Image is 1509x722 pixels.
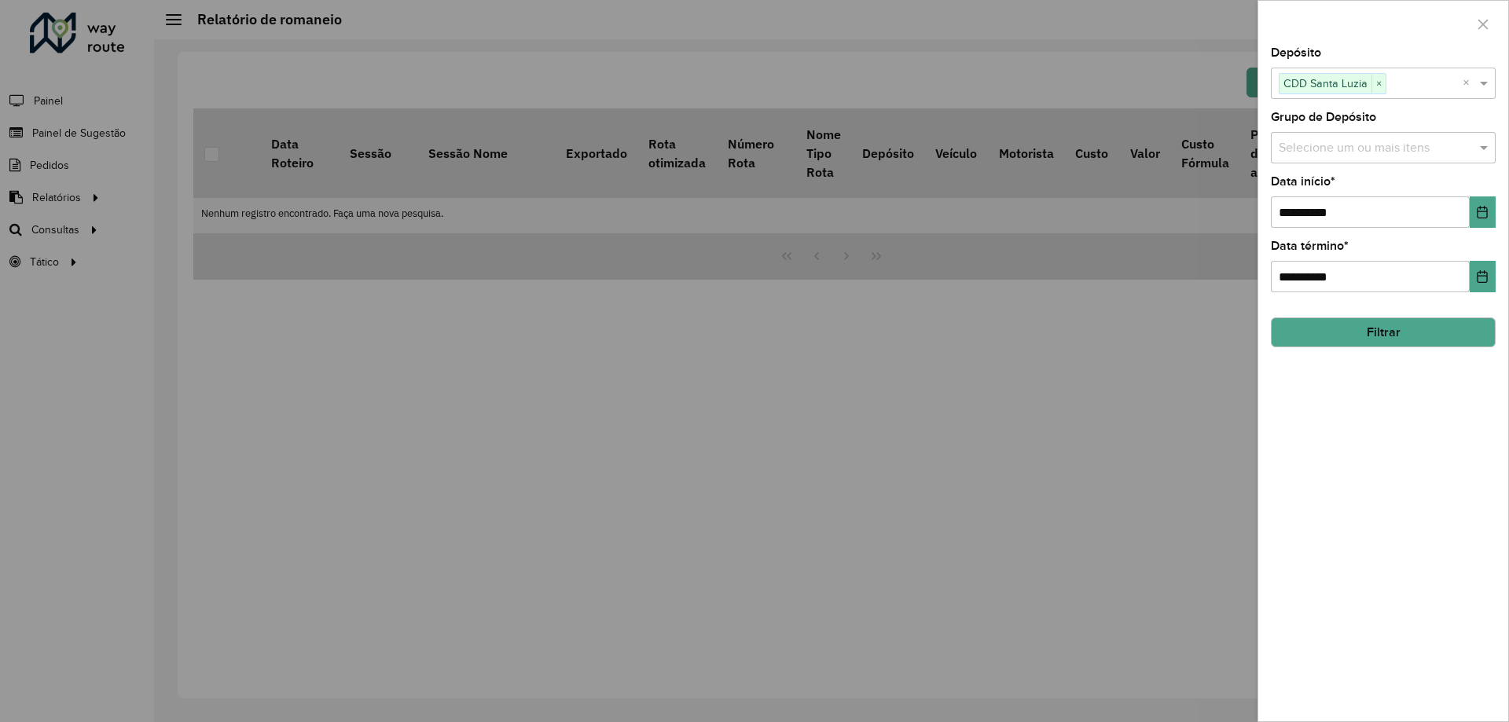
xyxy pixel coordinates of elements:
span: Clear all [1463,74,1476,93]
label: Data início [1271,172,1335,191]
span: CDD Santa Luzia [1280,74,1371,93]
button: Choose Date [1470,261,1496,292]
span: × [1371,75,1386,93]
label: Data término [1271,236,1349,255]
label: Grupo de Depósito [1271,108,1376,126]
label: Depósito [1271,43,1321,62]
button: Choose Date [1470,196,1496,228]
button: Filtrar [1271,317,1496,347]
